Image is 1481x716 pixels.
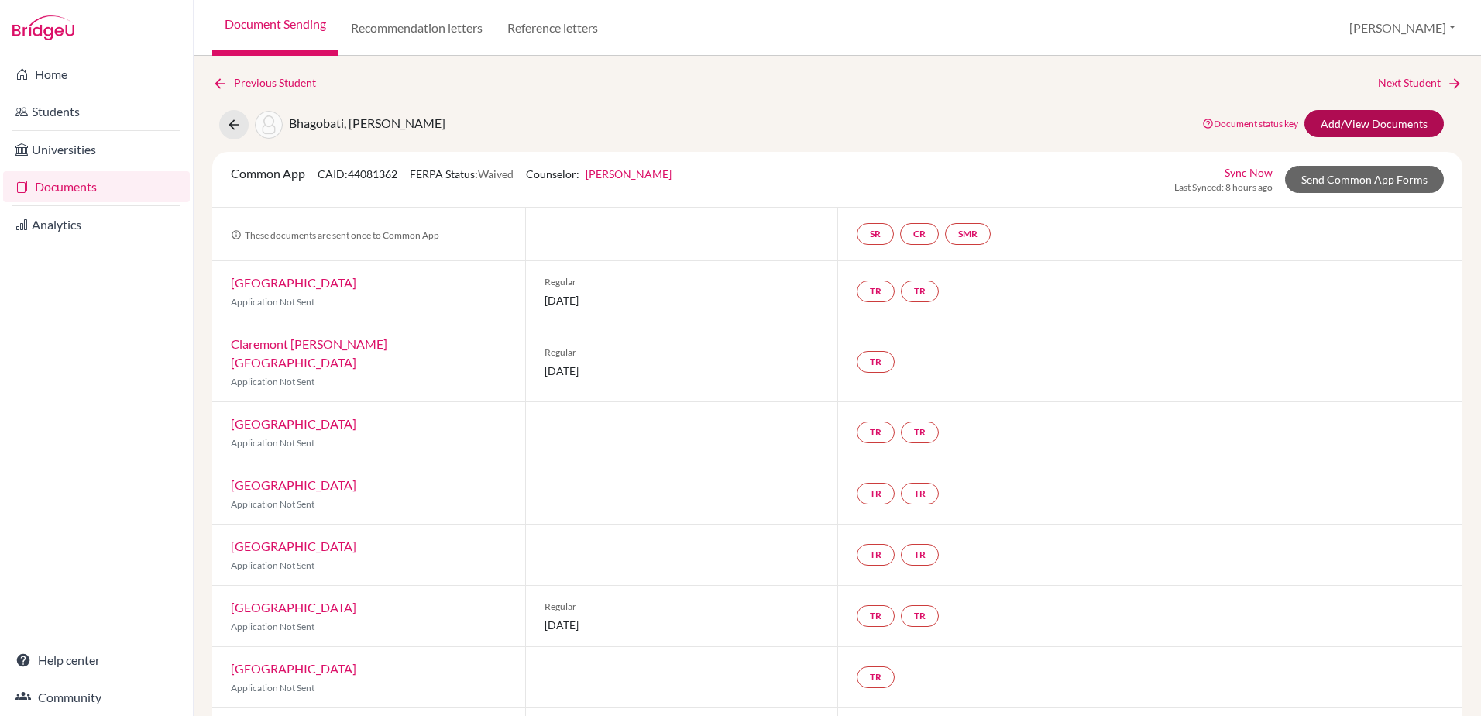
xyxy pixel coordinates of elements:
[12,15,74,40] img: Bridge-U
[586,167,672,181] a: [PERSON_NAME]
[545,617,820,633] span: [DATE]
[857,422,895,443] a: TR
[945,223,991,245] a: SMR
[231,621,314,632] span: Application Not Sent
[231,477,356,492] a: [GEOGRAPHIC_DATA]
[3,645,190,676] a: Help center
[289,115,445,130] span: Bhagobati, [PERSON_NAME]
[231,600,356,614] a: [GEOGRAPHIC_DATA]
[901,544,939,566] a: TR
[231,682,314,694] span: Application Not Sent
[231,275,356,290] a: [GEOGRAPHIC_DATA]
[857,483,895,504] a: TR
[1174,181,1273,194] span: Last Synced: 8 hours ago
[1342,13,1462,43] button: [PERSON_NAME]
[545,275,820,289] span: Regular
[901,605,939,627] a: TR
[1285,166,1444,193] a: Send Common App Forms
[526,167,672,181] span: Counselor:
[857,281,895,302] a: TR
[901,483,939,504] a: TR
[231,498,314,510] span: Application Not Sent
[231,166,305,181] span: Common App
[857,544,895,566] a: TR
[231,336,387,370] a: Claremont [PERSON_NAME][GEOGRAPHIC_DATA]
[410,167,514,181] span: FERPA Status:
[3,209,190,240] a: Analytics
[478,167,514,181] span: Waived
[857,223,894,245] a: SR
[545,346,820,360] span: Regular
[901,281,939,302] a: TR
[545,292,820,308] span: [DATE]
[231,296,314,308] span: Application Not Sent
[857,351,895,373] a: TR
[231,437,314,449] span: Application Not Sent
[231,229,439,241] span: These documents are sent once to Common App
[1378,74,1462,91] a: Next Student
[1225,164,1273,181] a: Sync Now
[231,539,356,553] a: [GEOGRAPHIC_DATA]
[1202,118,1298,129] a: Document status key
[3,96,190,127] a: Students
[318,167,397,181] span: CAID: 44081362
[3,59,190,90] a: Home
[3,682,190,713] a: Community
[901,422,939,443] a: TR
[231,376,314,387] span: Application Not Sent
[857,605,895,627] a: TR
[231,661,356,676] a: [GEOGRAPHIC_DATA]
[3,171,190,202] a: Documents
[545,600,820,614] span: Regular
[857,666,895,688] a: TR
[231,559,314,571] span: Application Not Sent
[231,416,356,431] a: [GEOGRAPHIC_DATA]
[3,134,190,165] a: Universities
[1304,110,1444,137] a: Add/View Documents
[212,74,328,91] a: Previous Student
[545,363,820,379] span: [DATE]
[900,223,939,245] a: CR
